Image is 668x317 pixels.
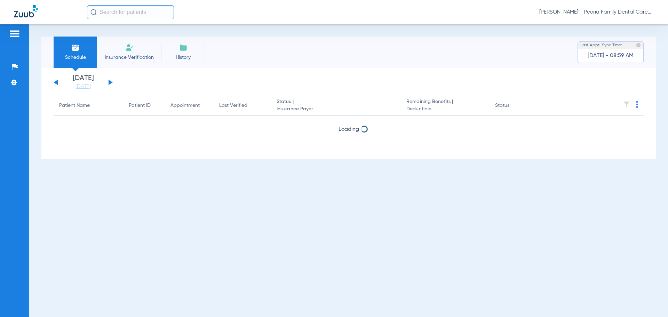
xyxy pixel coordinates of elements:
[167,54,200,61] span: History
[636,43,641,48] img: last sync help info
[87,5,174,19] input: Search for patients
[170,102,208,109] div: Appointment
[62,83,104,90] a: [DATE]
[539,9,654,16] span: [PERSON_NAME] - Peoria Family Dental Care
[406,105,484,113] span: Deductible
[580,42,622,49] span: Last Appt. Sync Time:
[588,52,634,59] span: [DATE] - 08:59 AM
[62,75,104,90] li: [DATE]
[219,102,265,109] div: Last Verified
[636,101,638,108] img: group-dot-blue.svg
[71,43,80,52] img: Schedule
[179,43,188,52] img: History
[490,96,536,116] th: Status
[401,96,489,116] th: Remaining Benefits |
[271,96,401,116] th: Status |
[339,127,359,132] span: Loading
[59,54,92,61] span: Schedule
[170,102,200,109] div: Appointment
[59,102,118,109] div: Patient Name
[277,105,395,113] span: Insurance Payer
[59,102,90,109] div: Patient Name
[9,30,20,38] img: hamburger-icon
[14,5,38,17] img: Zuub Logo
[102,54,156,61] span: Insurance Verification
[129,102,151,109] div: Patient ID
[219,102,247,109] div: Last Verified
[125,43,134,52] img: Manual Insurance Verification
[90,9,97,15] img: Search Icon
[623,101,630,108] img: filter.svg
[129,102,159,109] div: Patient ID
